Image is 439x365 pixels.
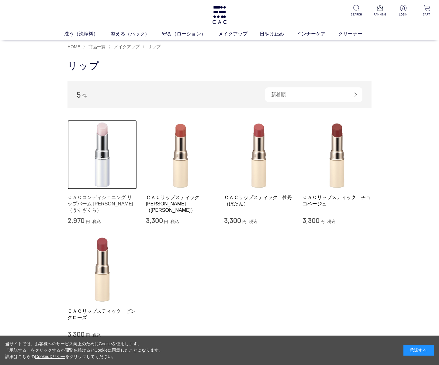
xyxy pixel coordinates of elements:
[147,44,161,49] a: リップ
[372,5,387,17] a: RANKING
[146,194,215,214] a: ＣＡＣリップスティック [PERSON_NAME]（[PERSON_NAME]）
[86,333,90,338] span: 円
[92,333,101,338] span: 税込
[113,44,140,49] a: メイクアップ
[146,216,163,225] span: 3,300
[35,354,65,359] a: Cookieポリシー
[396,5,411,17] a: LOGIN
[64,30,111,37] a: 洗う（洗浄料）
[260,30,296,37] a: 日やけ止め
[327,219,336,224] span: 税込
[372,12,387,17] p: RANKING
[349,5,364,17] a: SEARCH
[164,219,168,224] span: 円
[67,216,85,225] span: 2,970
[224,120,293,189] img: ＣＡＣリップスティック 牡丹（ぼたん）
[67,194,137,214] a: ＣＡＣコンディショニング リップバーム [PERSON_NAME]（うすざくら）
[88,44,105,49] span: 商品一覧
[109,44,141,50] li: 〉
[349,12,364,17] p: SEARCH
[338,30,375,37] a: クリーナー
[67,44,80,49] a: HOME
[302,216,320,225] span: 3,300
[224,194,293,207] a: ＣＡＣリップスティック 牡丹（ぼたん）
[171,219,179,224] span: 税込
[142,44,162,50] li: 〉
[77,90,81,99] span: 5
[67,308,137,321] a: ＣＡＣリップスティック ピンクローズ
[302,120,372,189] img: ＣＡＣリップスティック チョコベージュ
[146,120,215,189] img: ＣＡＣリップスティック 茜（あかね）
[320,219,325,224] span: 円
[419,12,434,17] p: CART
[212,6,227,24] img: logo
[296,30,338,37] a: インナーケア
[67,234,137,303] img: ＣＡＣリップスティック ピンクローズ
[148,44,161,49] span: リップ
[396,12,411,17] p: LOGIN
[114,44,140,49] span: メイクアップ
[249,219,258,224] span: 税込
[92,219,101,224] span: 税込
[242,219,247,224] span: 円
[302,194,372,207] a: ＣＡＣリップスティック チョコベージュ
[111,30,162,37] a: 整える（パック）
[83,44,107,50] li: 〉
[265,87,362,102] div: 新着順
[403,345,434,356] div: 承諾する
[87,44,105,49] a: 商品一覧
[67,59,372,73] h1: リップ
[67,330,85,338] span: 3,300
[5,341,163,360] div: 当サイトでは、お客様へのサービス向上のためにCookieを使用します。 「承諾する」をクリックするか閲覧を続けるとCookieに同意したことになります。 詳細はこちらの をクリックしてください。
[218,30,260,37] a: メイクアップ
[224,216,241,225] span: 3,300
[67,120,137,189] img: ＣＡＣコンディショニング リップバーム 薄桜（うすざくら）
[86,219,90,224] span: 円
[82,93,87,99] span: 件
[419,5,434,17] a: CART
[162,30,218,37] a: 守る（ローション）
